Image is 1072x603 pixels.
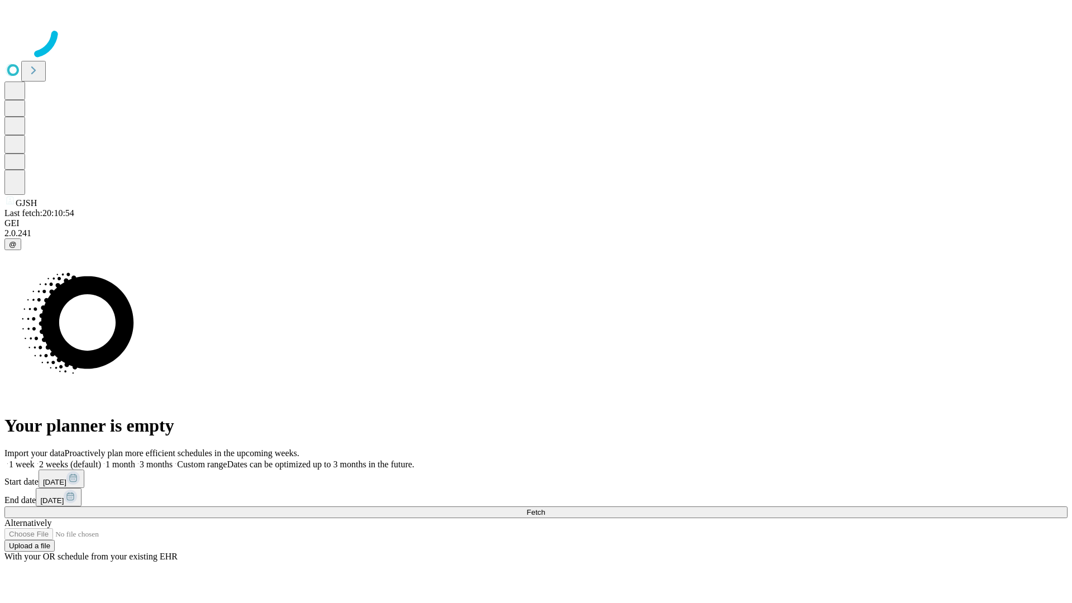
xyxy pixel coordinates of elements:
[4,488,1068,506] div: End date
[4,506,1068,518] button: Fetch
[4,552,178,561] span: With your OR schedule from your existing EHR
[527,508,545,516] span: Fetch
[4,540,55,552] button: Upload a file
[36,488,82,506] button: [DATE]
[9,460,35,469] span: 1 week
[227,460,414,469] span: Dates can be optimized up to 3 months in the future.
[4,238,21,250] button: @
[140,460,173,469] span: 3 months
[43,478,66,486] span: [DATE]
[40,496,64,505] span: [DATE]
[4,470,1068,488] div: Start date
[4,208,74,218] span: Last fetch: 20:10:54
[16,198,37,208] span: GJSH
[39,460,101,469] span: 2 weeks (default)
[177,460,227,469] span: Custom range
[4,415,1068,436] h1: Your planner is empty
[9,240,17,248] span: @
[106,460,135,469] span: 1 month
[4,518,51,528] span: Alternatively
[4,218,1068,228] div: GEI
[65,448,299,458] span: Proactively plan more efficient schedules in the upcoming weeks.
[4,228,1068,238] div: 2.0.241
[4,448,65,458] span: Import your data
[39,470,84,488] button: [DATE]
